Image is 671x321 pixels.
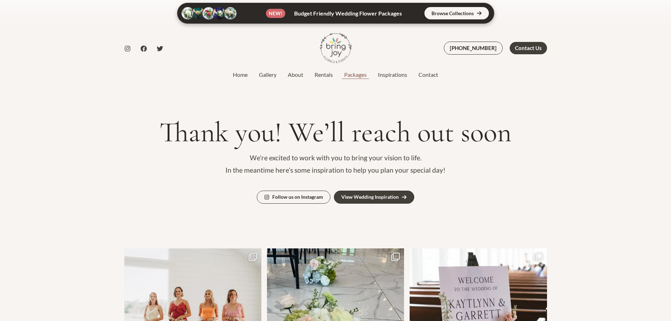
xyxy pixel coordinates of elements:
[320,32,352,64] img: Bring Joy
[124,152,547,177] p: We’re excited to work with you to bring your vision to life. In the meantime here’s some inspirat...
[124,45,131,52] a: Instagram
[413,70,444,79] a: Contact
[338,70,372,79] a: Packages
[309,70,338,79] a: Rentals
[253,70,282,79] a: Gallery
[341,195,399,199] div: View Wedding Inspiration
[372,70,413,79] a: Inspirations
[141,45,147,52] a: Facebook
[157,45,163,52] a: Twitter
[227,69,444,80] nav: Site Navigation
[257,191,330,204] a: Follow us on Instagram
[282,70,309,79] a: About
[227,70,253,79] a: Home
[124,117,547,148] h1: Thank you! We’ll reach out soon
[334,191,414,204] a: View Wedding Inspiration
[510,42,547,54] a: Contact Us
[272,195,323,199] div: Follow us on Instagram
[444,42,503,55] a: [PHONE_NUMBER]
